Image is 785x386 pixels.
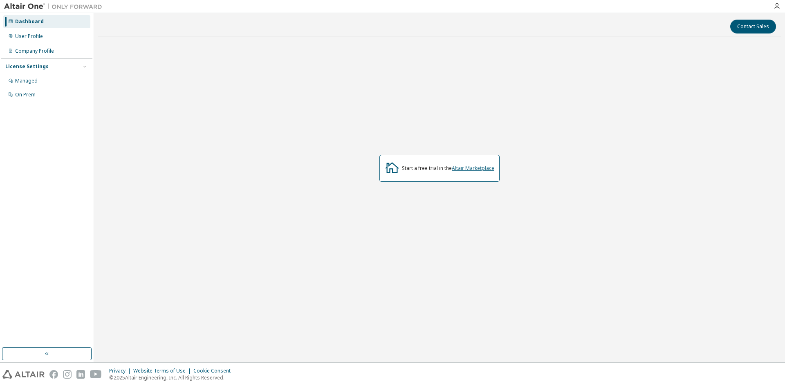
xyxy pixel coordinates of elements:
img: youtube.svg [90,370,102,379]
div: Start a free trial in the [402,165,494,172]
div: Cookie Consent [193,368,235,374]
div: On Prem [15,91,36,98]
div: Company Profile [15,48,54,54]
div: Website Terms of Use [133,368,193,374]
div: Dashboard [15,18,44,25]
a: Altair Marketplace [452,165,494,172]
p: © 2025 Altair Engineering, Inc. All Rights Reserved. [109,374,235,381]
div: Privacy [109,368,133,374]
button: Contact Sales [730,20,776,33]
img: instagram.svg [63,370,72,379]
img: facebook.svg [49,370,58,379]
div: License Settings [5,63,49,70]
img: Altair One [4,2,106,11]
img: linkedin.svg [76,370,85,379]
div: Managed [15,78,38,84]
div: User Profile [15,33,43,40]
img: altair_logo.svg [2,370,45,379]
